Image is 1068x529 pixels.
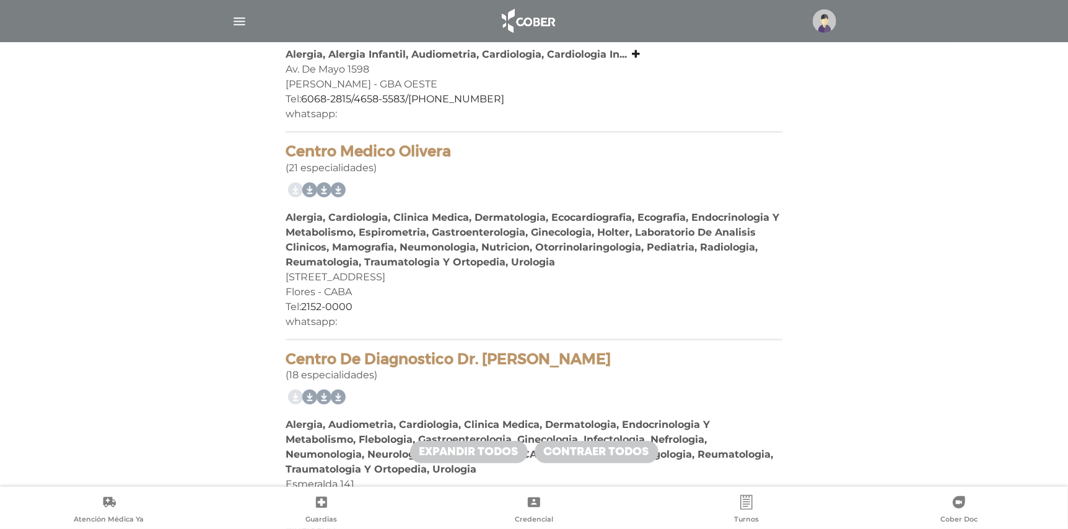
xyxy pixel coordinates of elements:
a: Guardias [215,495,427,527]
a: 2152-0000 [301,301,352,313]
span: Guardias [305,515,337,526]
a: Cober Doc [853,495,1066,527]
div: (18 especialidades) [286,350,782,383]
span: Atención Médica Ya [74,515,144,526]
div: Av. De Mayo 1598 [286,62,782,77]
h4: Centro De Diagnostico Dr. [PERSON_NAME] [286,350,782,368]
div: Flores - CABA [286,285,782,300]
a: Turnos [641,495,853,527]
div: whatsapp: [286,107,782,122]
div: Esmeralda 141 [286,477,782,492]
div: Tel: [286,92,782,107]
div: Tel: [286,300,782,314]
a: Atención Médica Ya [2,495,215,527]
b: Alergia, Cardiologia, Clinica Medica, Dermatologia, Ecocardiografia, Ecografia, Endocrinologia Y ... [286,211,779,268]
div: (21 especialidades) [286,143,782,176]
span: Credencial [515,515,553,526]
span: Turnos [734,515,759,526]
img: profile-placeholder.svg [813,9,836,33]
a: Expandir todos [410,441,528,463]
b: Alergia, Audiometria, Cardiologia, Clinica Medica, Dermatologia, Endocrinologia Y Metabolismo, Fl... [286,419,773,475]
div: [PERSON_NAME] - GBA OESTE [286,77,782,92]
img: logo_cober_home-white.png [495,6,560,36]
h4: Centro Medico Olivera [286,143,782,161]
a: Credencial [427,495,640,527]
a: 6068-2815/4658-5583/[PHONE_NUMBER] [301,93,504,105]
b: Alergia, Alergia Infantil, Audiometria, Cardiologia, Cardiologia In... [286,48,627,60]
div: [STREET_ADDRESS] [286,270,782,285]
a: Contraer todos [535,441,659,463]
img: Cober_menu-lines-white.svg [232,14,247,29]
span: Cober Doc [940,515,978,526]
div: whatsapp: [286,314,782,329]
